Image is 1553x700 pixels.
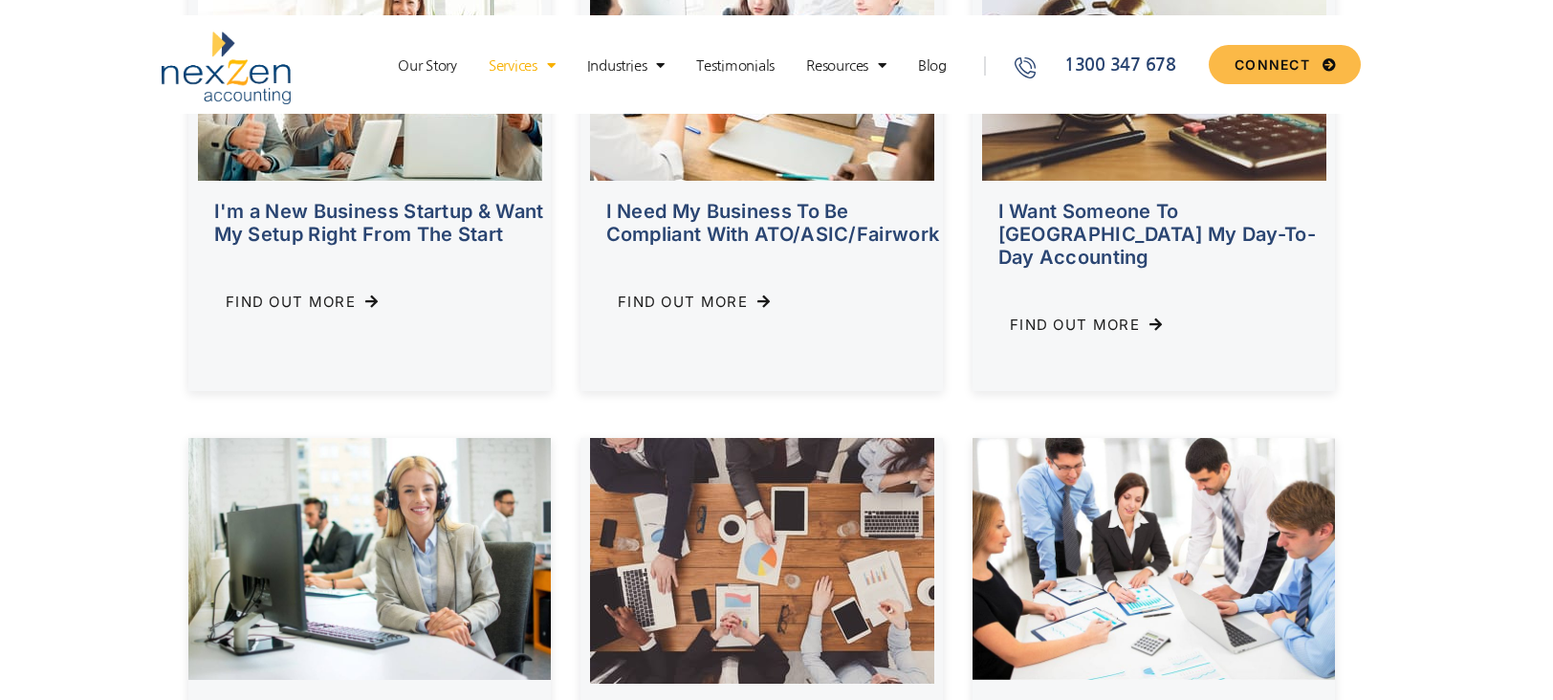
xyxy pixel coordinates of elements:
span: Find Out More [226,295,356,309]
h2: I Need My Business To Be Compliant With ATO/ASIC/Fairwork [606,200,944,246]
a: Industries [578,56,674,76]
span: 1300 347 678 [1060,53,1176,78]
span: Find Out More [618,295,748,309]
a: Our Story [388,56,467,76]
span: CONNECT [1235,58,1310,72]
a: Find Out More [187,275,417,328]
a: 1300 347 678 [1012,53,1201,78]
a: Services [479,56,565,76]
h2: I Want Someone To [GEOGRAPHIC_DATA] My Day-To-Day Accounting [998,200,1336,269]
a: Testimonials [687,56,784,76]
a: Find Out More [972,298,1201,351]
h2: I'm a New Business Startup & Want My Setup Right From The Start [214,200,552,246]
a: CONNECT [1209,45,1361,84]
span: Find Out More [1010,317,1140,332]
a: Blog [908,56,956,76]
a: Resources [797,56,896,76]
nav: Menu [370,56,974,76]
a: Find Out More [580,275,809,328]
